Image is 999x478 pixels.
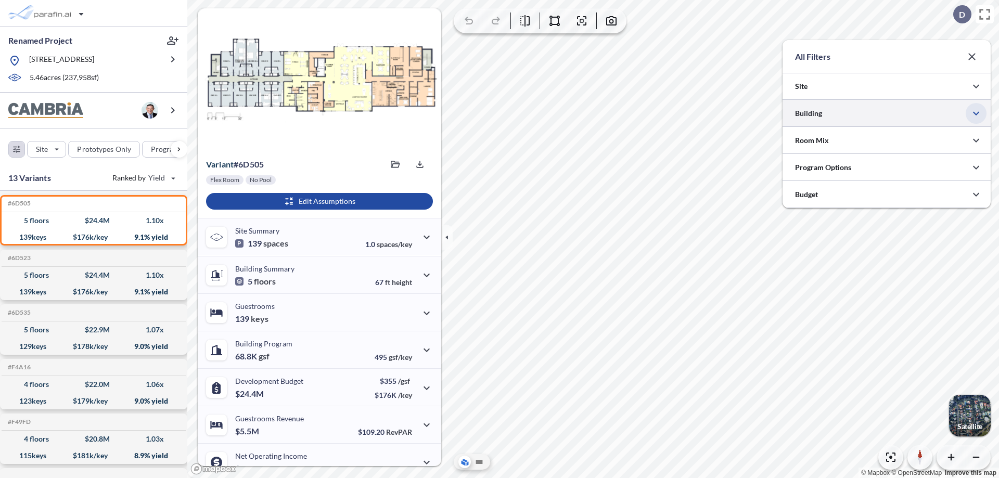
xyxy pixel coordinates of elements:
p: Program Options [795,162,851,173]
p: No Pool [250,176,272,184]
button: Program [142,141,198,158]
img: user logo [142,102,158,119]
p: # 6d505 [206,159,264,170]
span: gsf/key [389,353,412,361]
p: 40.0% [368,465,412,474]
p: Renamed Project [8,35,72,46]
a: Improve this map [945,469,996,476]
p: Guestrooms [235,302,275,311]
p: Building Summary [235,264,294,273]
p: 67 [375,278,412,287]
p: $109.20 [358,428,412,436]
h5: Click to copy the code [6,418,31,425]
span: Variant [206,159,234,169]
p: Room Mix [795,135,829,146]
span: keys [251,314,268,324]
p: Satellite [957,422,982,431]
button: Aerial View [458,456,471,468]
span: gsf [259,351,270,361]
button: Site Plan [473,456,485,468]
p: Prototypes Only [77,144,131,154]
h5: Click to copy the code [6,309,31,316]
button: Prototypes Only [68,141,140,158]
p: 139 [235,238,288,249]
button: Edit Assumptions [206,193,433,210]
p: $176K [375,391,412,399]
span: margin [389,465,412,474]
a: OpenStreetMap [891,469,942,476]
button: Switcher ImageSatellite [949,395,991,436]
p: [STREET_ADDRESS] [29,54,94,67]
img: Switcher Image [949,395,991,436]
p: $2.2M [235,463,261,474]
button: Ranked by Yield [104,170,182,186]
h5: Click to copy the code [6,364,31,371]
button: Site [27,141,66,158]
p: Net Operating Income [235,451,307,460]
a: Mapbox [861,469,890,476]
p: Site [36,144,48,154]
p: Program [151,144,180,154]
span: /gsf [398,377,410,385]
h5: Click to copy the code [6,254,31,262]
span: ft [385,278,390,287]
p: Flex Room [210,176,239,184]
span: Yield [148,173,165,183]
p: Development Budget [235,377,303,385]
h5: Click to copy the code [6,200,31,207]
p: 495 [375,353,412,361]
p: D [959,10,965,19]
span: spaces/key [377,240,412,249]
span: RevPAR [386,428,412,436]
p: $355 [375,377,412,385]
span: height [392,278,412,287]
p: Site [795,81,808,92]
p: 13 Variants [8,172,51,184]
p: All Filters [795,50,830,63]
p: 5.46 acres ( 237,958 sf) [30,72,99,84]
p: 1.0 [365,240,412,249]
p: Budget [795,189,818,200]
p: Edit Assumptions [299,196,355,206]
span: floors [254,276,276,287]
p: 68.8K [235,351,270,361]
p: Building Program [235,339,292,348]
p: 5 [235,276,276,287]
p: $5.5M [235,426,261,436]
span: /key [398,391,412,399]
a: Mapbox homepage [190,463,236,475]
p: $24.4M [235,389,265,399]
span: spaces [263,238,288,249]
p: Guestrooms Revenue [235,414,304,423]
img: BrandImage [8,102,83,119]
p: 139 [235,314,268,324]
p: Site Summary [235,226,279,235]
